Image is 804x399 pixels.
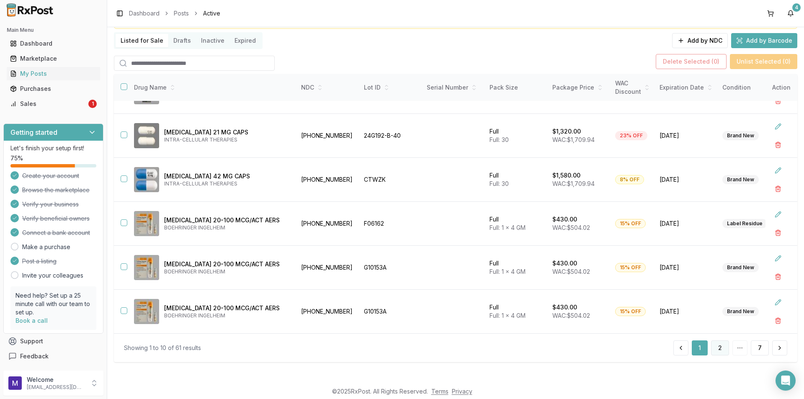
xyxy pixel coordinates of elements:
[722,131,759,140] div: Brand New
[3,37,103,50] button: Dashboard
[22,229,90,237] span: Connect a bank account
[552,259,577,268] p: $430.00
[770,163,786,178] button: Edit
[164,268,289,275] p: BOEHRINGER INGELHEIM
[134,167,159,192] img: Caplyta 42 MG CAPS
[10,154,23,162] span: 75 %
[770,137,786,152] button: Delete
[7,36,100,51] a: Dashboard
[770,225,786,240] button: Delete
[452,388,472,395] a: Privacy
[552,215,577,224] p: $430.00
[3,349,103,364] button: Feedback
[22,172,79,180] span: Create your account
[134,123,159,148] img: Caplyta 21 MG CAPS
[134,211,159,236] img: Combivent Respimat 20-100 MCG/ACT AERS
[770,119,786,134] button: Edit
[129,9,160,18] a: Dashboard
[484,158,547,202] td: Full
[168,34,196,47] button: Drafts
[27,376,85,384] p: Welcome
[364,83,417,92] div: Lot ID
[10,100,87,108] div: Sales
[792,3,801,12] div: 4
[296,114,359,158] td: [PHONE_NUMBER]
[692,340,708,355] button: 1
[22,186,90,194] span: Browse the marketplace
[88,100,97,108] div: 1
[484,290,547,334] td: Full
[301,83,354,92] div: NDC
[164,224,289,231] p: BOEHRINGER INGELHEIM
[615,131,647,140] div: 23% OFF
[359,246,422,290] td: G10153A
[174,9,189,18] a: Posts
[770,295,786,310] button: Edit
[552,268,590,275] span: WAC: $504.02
[116,34,168,47] button: Listed for Sale
[711,340,729,355] button: 2
[490,224,526,231] span: Full: 1 x 4 GM
[615,175,644,184] div: 8% OFF
[770,251,786,266] button: Edit
[552,312,590,319] span: WAC: $504.02
[296,246,359,290] td: [PHONE_NUMBER]
[229,34,261,47] button: Expired
[722,307,759,316] div: Brand New
[431,388,448,395] a: Terms
[660,307,712,316] span: [DATE]
[731,33,797,48] button: Add by Barcode
[3,52,103,65] button: Marketplace
[660,219,712,228] span: [DATE]
[672,33,728,48] button: Add by NDC
[296,202,359,246] td: [PHONE_NUMBER]
[660,83,712,92] div: Expiration Date
[359,290,422,334] td: G10153A
[10,54,97,63] div: Marketplace
[27,384,85,391] p: [EMAIL_ADDRESS][DOMAIN_NAME]
[20,352,49,360] span: Feedback
[10,85,97,93] div: Purchases
[134,255,159,280] img: Combivent Respimat 20-100 MCG/ACT AERS
[15,317,48,324] a: Book a call
[770,207,786,222] button: Edit
[770,269,786,284] button: Delete
[7,96,100,111] a: Sales1
[129,9,220,18] nav: breadcrumb
[7,27,100,33] h2: Main Menu
[722,175,759,184] div: Brand New
[3,97,103,111] button: Sales1
[484,114,547,158] td: Full
[660,175,712,184] span: [DATE]
[134,299,159,324] img: Combivent Respimat 20-100 MCG/ACT AERS
[10,144,96,152] p: Let's finish your setup first!
[22,243,70,251] a: Make a purchase
[552,127,581,136] p: $1,320.00
[164,216,289,224] p: [MEDICAL_DATA] 20-100 MCG/ACT AERS
[164,136,289,143] p: INTRA-CELLULAR THERAPIES
[10,127,57,137] h3: Getting started
[124,344,201,352] div: Showing 1 to 10 of 61 results
[490,136,509,143] span: Full: 30
[22,271,83,280] a: Invite your colleagues
[660,131,712,140] span: [DATE]
[8,376,22,390] img: User avatar
[3,67,103,80] button: My Posts
[196,34,229,47] button: Inactive
[784,7,797,20] button: 4
[660,263,712,272] span: [DATE]
[164,128,289,136] p: [MEDICAL_DATA] 21 MG CAPS
[722,219,767,228] div: Label Residue
[164,172,289,180] p: [MEDICAL_DATA] 42 MG CAPS
[164,304,289,312] p: [MEDICAL_DATA] 20-100 MCG/ACT AERS
[751,340,769,355] a: 7
[484,246,547,290] td: Full
[22,257,57,265] span: Post a listing
[615,263,646,272] div: 15% OFF
[552,136,595,143] span: WAC: $1,709.94
[3,82,103,95] button: Purchases
[776,371,796,391] div: Open Intercom Messenger
[10,70,97,78] div: My Posts
[717,74,780,101] th: Condition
